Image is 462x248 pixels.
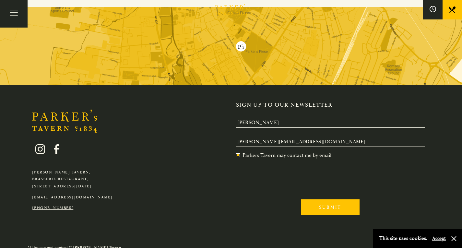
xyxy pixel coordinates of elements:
button: Accept [432,235,446,242]
h2: Sign up to our newsletter [236,101,430,109]
a: [PHONE_NUMBER] [32,206,74,210]
p: This site uses cookies. [379,234,427,243]
a: [EMAIL_ADDRESS][DOMAIN_NAME] [32,195,113,200]
input: Enter your email to subscribe to our newsletter [236,137,425,147]
label: Parkers Tavern may contact me by email. [236,152,333,159]
input: Submit [301,199,360,215]
input: Enter your name [236,118,425,128]
p: [PERSON_NAME] Tavern, Brasserie Restaurant, [STREET_ADDRESS][DATE] [32,169,113,190]
button: Close and accept [451,235,457,242]
iframe: reCAPTCHA [236,164,335,189]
